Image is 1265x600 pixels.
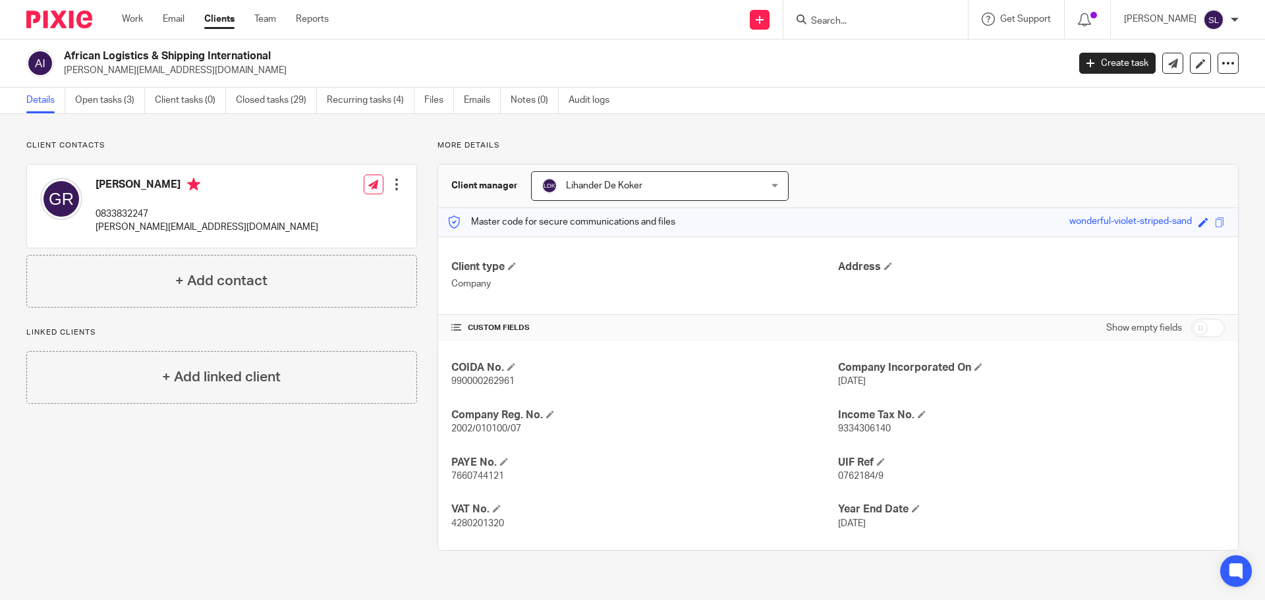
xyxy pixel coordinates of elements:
a: Emails [464,88,501,113]
h4: COIDA No. [451,361,838,375]
a: Open tasks (3) [75,88,145,113]
a: Work [122,13,143,26]
p: [PERSON_NAME][EMAIL_ADDRESS][DOMAIN_NAME] [64,64,1059,77]
a: Create task [1079,53,1156,74]
img: Pixie [26,11,92,28]
a: Files [424,88,454,113]
h4: VAT No. [451,503,838,516]
img: svg%3E [40,178,82,220]
h2: African Logistics & Shipping International [64,49,860,63]
img: svg%3E [1203,9,1224,30]
a: Closed tasks (29) [236,88,317,113]
p: Linked clients [26,327,417,338]
p: [PERSON_NAME] [1124,13,1196,26]
i: Primary [187,178,200,191]
span: 990000262961 [451,377,515,386]
a: Client tasks (0) [155,88,226,113]
a: Recurring tasks (4) [327,88,414,113]
a: Email [163,13,184,26]
h4: + Add linked client [162,367,281,387]
h4: CUSTOM FIELDS [451,323,838,333]
img: svg%3E [542,178,557,194]
h4: Company Reg. No. [451,408,838,422]
p: More details [437,140,1239,151]
a: Audit logs [569,88,619,113]
span: 2002/010100/07 [451,424,521,433]
h4: Address [838,260,1225,274]
h4: PAYE No. [451,456,838,470]
h4: Company Incorporated On [838,361,1225,375]
label: Show empty fields [1106,321,1182,335]
p: Master code for secure communications and files [448,215,675,229]
input: Search [810,16,928,28]
span: [DATE] [838,519,866,528]
span: 4280201320 [451,519,504,528]
h4: UIF Ref [838,456,1225,470]
h3: Client manager [451,179,518,192]
h4: Year End Date [838,503,1225,516]
span: 9334306140 [838,424,891,433]
div: wonderful-violet-striped-sand [1069,215,1192,230]
img: svg%3E [26,49,54,77]
a: Notes (0) [511,88,559,113]
h4: Client type [451,260,838,274]
a: Team [254,13,276,26]
p: [PERSON_NAME][EMAIL_ADDRESS][DOMAIN_NAME] [96,221,318,234]
span: Get Support [1000,14,1051,24]
a: Reports [296,13,329,26]
p: Client contacts [26,140,417,151]
h4: [PERSON_NAME] [96,178,318,194]
h4: + Add contact [175,271,267,291]
a: Clients [204,13,235,26]
h4: Income Tax No. [838,408,1225,422]
a: Details [26,88,65,113]
span: Lihander De Koker [566,181,642,190]
p: Company [451,277,838,290]
span: 0762184/9 [838,472,884,481]
p: 0833832247 [96,207,318,221]
span: [DATE] [838,377,866,386]
span: 7660744121 [451,472,504,481]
